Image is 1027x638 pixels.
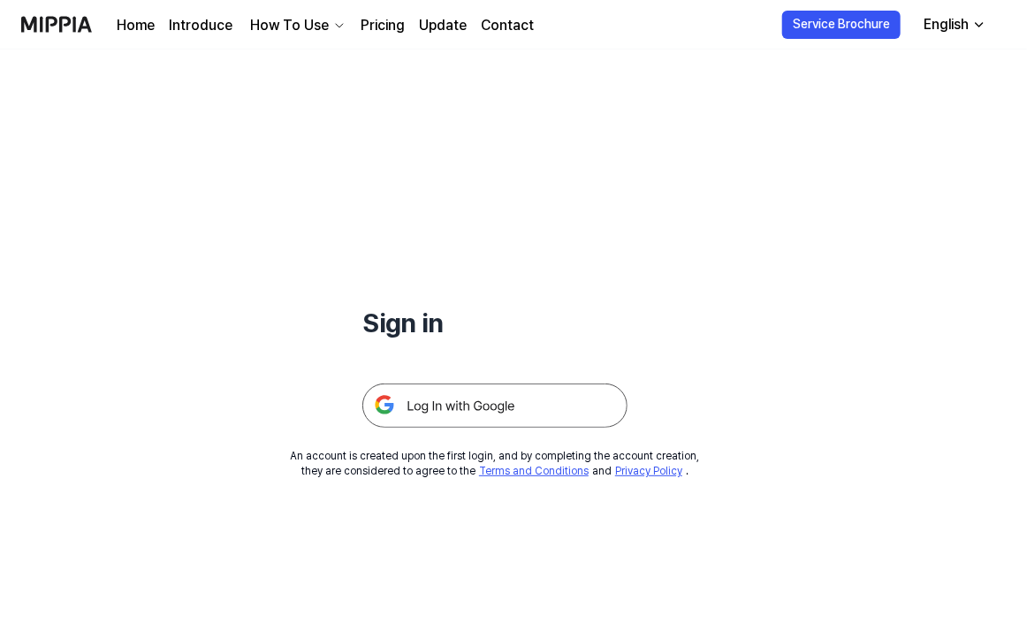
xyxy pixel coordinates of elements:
[479,465,589,477] a: Terms and Conditions
[920,14,972,35] div: English
[615,465,682,477] a: Privacy Policy
[291,449,700,479] div: An account is created upon the first login, and by completing the account creation, they are cons...
[361,15,405,36] a: Pricing
[782,11,901,39] button: Service Brochure
[481,15,534,36] a: Contact
[247,15,332,36] div: How To Use
[117,15,155,36] a: Home
[419,15,467,36] a: Update
[909,7,997,42] button: English
[362,384,628,428] img: 구글 로그인 버튼
[362,304,628,341] h1: Sign in
[169,15,232,36] a: Introduce
[247,15,346,36] button: How To Use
